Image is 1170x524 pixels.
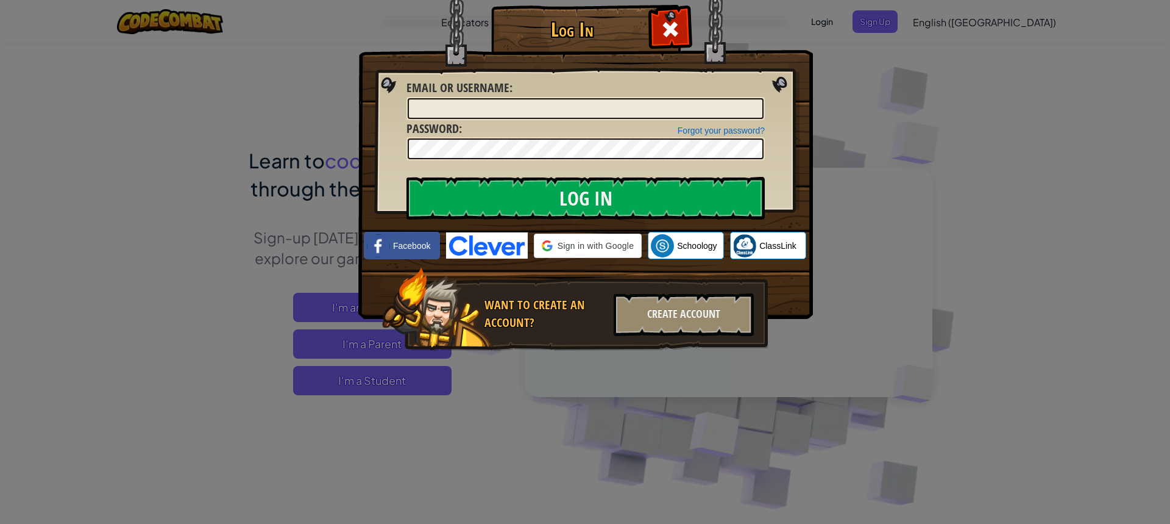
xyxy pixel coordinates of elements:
img: schoology.png [651,234,674,257]
div: Want to create an account? [484,296,606,331]
img: clever-logo-blue.png [446,232,528,259]
div: Sign in with Google [534,234,642,258]
span: Sign in with Google [558,240,634,252]
span: Password [406,120,459,137]
span: Facebook [393,240,430,252]
label: : [406,120,462,138]
img: classlink-logo-small.png [733,234,756,257]
span: Schoology [677,240,717,252]
label: : [406,79,512,97]
div: Create Account [614,293,754,336]
img: facebook_small.png [367,234,390,257]
a: Forgot your password? [678,126,765,135]
span: Email or Username [406,79,509,96]
h1: Log In [494,19,650,40]
input: Log In [406,177,765,220]
span: ClassLink [759,240,796,252]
